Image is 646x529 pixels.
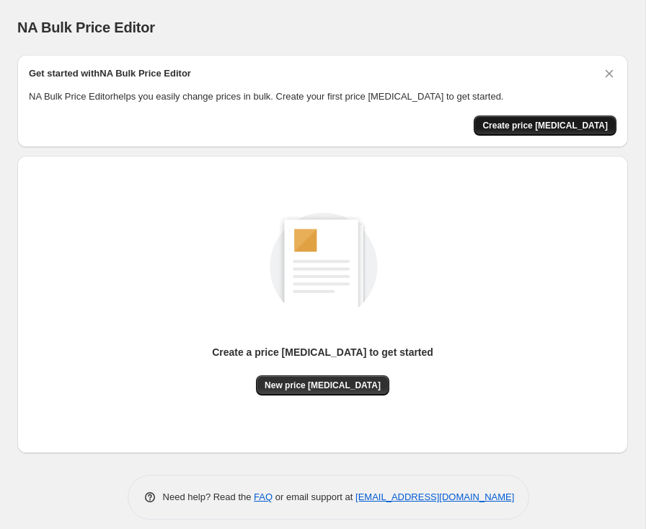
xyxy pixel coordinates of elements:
span: Need help? Read the [163,491,255,502]
button: New price [MEDICAL_DATA] [256,375,389,395]
h2: Get started with NA Bulk Price Editor [29,66,191,81]
p: NA Bulk Price Editor helps you easily change prices in bulk. Create your first price [MEDICAL_DAT... [29,89,616,104]
button: Dismiss card [602,66,616,81]
a: [EMAIL_ADDRESS][DOMAIN_NAME] [355,491,514,502]
span: New price [MEDICAL_DATA] [265,380,381,391]
span: Create price [MEDICAL_DATA] [482,120,608,131]
p: Create a price [MEDICAL_DATA] to get started [212,345,433,359]
button: Create price change job [474,115,616,136]
span: NA Bulk Price Editor [17,19,155,35]
span: or email support at [273,491,355,502]
a: FAQ [254,491,273,502]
